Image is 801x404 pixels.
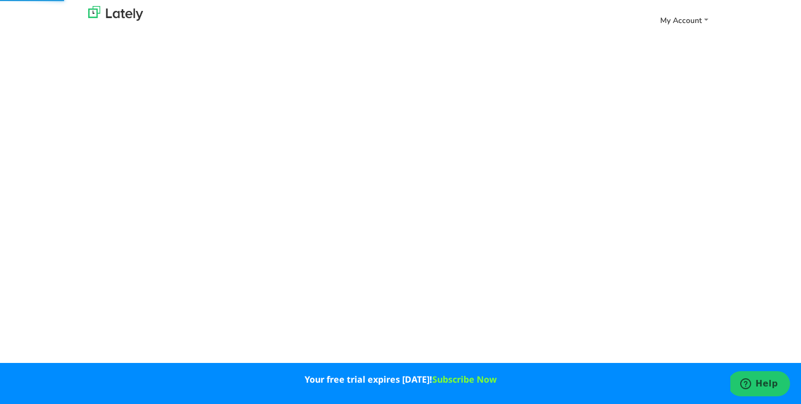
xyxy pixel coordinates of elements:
iframe: Opens a widget where you can find more information [730,371,790,399]
img: lately_logo_nav.700ca2e7.jpg [88,6,143,21]
a: Subscribe Now [432,373,497,385]
span: My Account [660,15,702,26]
a: My Account [656,11,713,30]
p: Your free trial expires [DATE]! [96,363,705,396]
